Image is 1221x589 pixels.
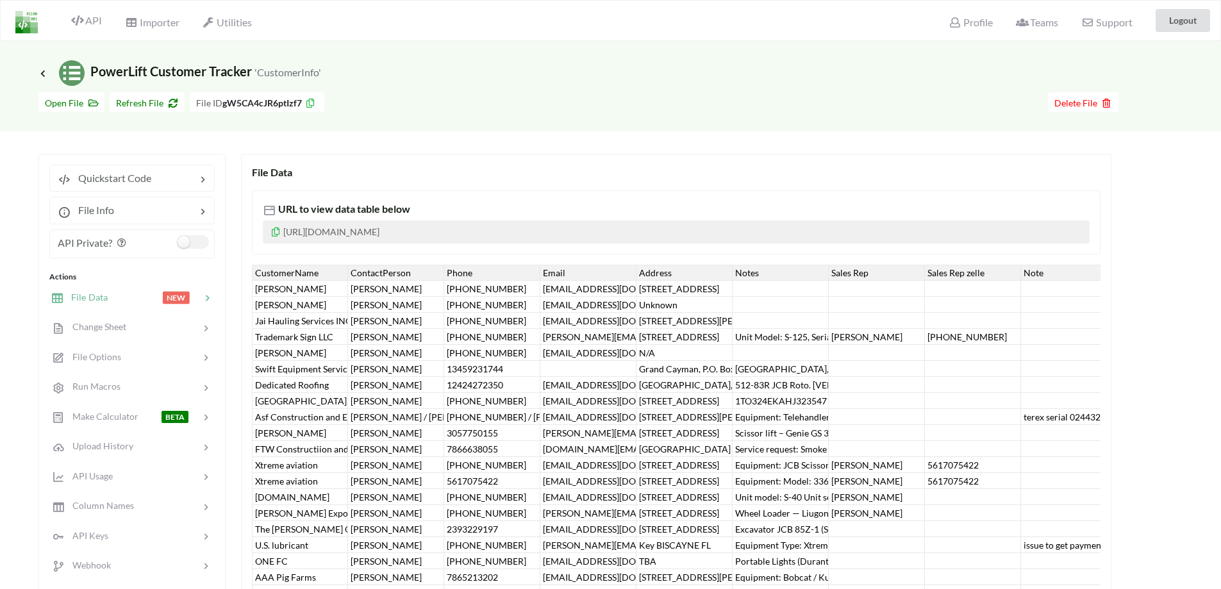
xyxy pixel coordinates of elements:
[444,473,540,489] div: 5617075422
[162,411,188,423] span: BETA
[252,377,348,393] div: Dedicated Roofing
[348,281,444,297] div: [PERSON_NAME]
[252,441,348,457] div: FTW Constructiion and Remod. LLC
[444,457,540,473] div: [PHONE_NUMBER]
[444,537,540,553] div: [PHONE_NUMBER]
[1081,17,1132,28] span: Support
[540,297,636,313] div: [EMAIL_ADDRESS][DOMAIN_NAME]
[348,537,444,553] div: [PERSON_NAME]
[540,393,636,409] div: [EMAIL_ADDRESS][DOMAIN_NAME]
[252,473,348,489] div: Xtreme aviation
[252,553,348,569] div: ONE FC
[829,329,925,345] div: [PERSON_NAME]
[348,393,444,409] div: [PERSON_NAME]
[252,361,348,377] div: Swift Equipment Services
[636,345,733,361] div: N/A
[444,377,540,393] div: 12424272350
[636,553,733,569] div: TBA
[263,220,1090,244] p: [URL][DOMAIN_NAME]
[59,60,85,86] img: /static/media/sheets.7a1b7961.svg
[1021,265,1117,281] div: Note
[540,473,636,489] div: [EMAIL_ADDRESS][DOMAIN_NAME]
[63,292,108,303] span: File Data
[636,569,733,585] div: [STREET_ADDRESS][PERSON_NAME]
[252,281,348,297] div: [PERSON_NAME]
[163,292,190,304] span: NEW
[348,361,444,377] div: [PERSON_NAME]
[540,313,636,329] div: [EMAIL_ADDRESS][DOMAIN_NAME]
[252,537,348,553] div: U.S. lubricant
[444,489,540,505] div: [PHONE_NUMBER]
[444,281,540,297] div: [PHONE_NUMBER]
[636,521,733,537] div: [STREET_ADDRESS]
[71,172,151,184] span: Quickstart Code
[540,521,636,537] div: [EMAIL_ADDRESS][DOMAIN_NAME]
[252,489,348,505] div: [DOMAIN_NAME]
[444,569,540,585] div: 7865213202
[636,313,733,329] div: [STREET_ADDRESS][PERSON_NAME]
[636,329,733,345] div: [STREET_ADDRESS]
[733,553,829,569] div: Portable Lights (Durante, S/N 123456) - Lights do not turn on.
[444,265,540,281] div: Phone
[348,521,444,537] div: [PERSON_NAME]
[829,265,925,281] div: Sales Rep
[444,361,540,377] div: 13459231744
[65,381,120,392] span: Run Macros
[38,92,104,112] button: Open File
[65,470,113,481] span: API Usage
[636,409,733,425] div: [STREET_ADDRESS][PERSON_NAME]
[252,329,348,345] div: Trademark Sign LLC
[636,265,733,281] div: Address
[540,489,636,505] div: [EMAIL_ADDRESS][DOMAIN_NAME]
[252,297,348,313] div: [PERSON_NAME]
[196,97,222,108] span: File ID
[38,63,321,79] span: PowerLift Customer Tracker
[829,473,925,489] div: [PERSON_NAME]
[65,351,121,362] span: File Options
[733,537,829,553] div: Equipment Type: Xtreme 17014-000; Model: [PHONE_NUMBER]; Serial: Xr842; Issue: Will not start
[733,361,829,377] div: [GEOGRAPHIC_DATA], unit: 698555521PC CX55BMSR CRAWLER EXCAVATOR ASN PS02-00101 NBTN English Parts...
[348,265,444,281] div: ContactPerson
[65,530,108,541] span: API Keys
[254,66,321,78] small: 'CustomerInfo'
[1021,537,1117,553] div: issue to get payment
[540,425,636,441] div: [PERSON_NAME][EMAIL_ADDRESS][DOMAIN_NAME]
[540,329,636,345] div: [PERSON_NAME][EMAIL_ADDRESS][DOMAIN_NAME]
[636,361,733,377] div: Grand Cayman, P.O. Box 353 WB, KY1-1302
[444,313,540,329] div: [PHONE_NUMBER]
[116,97,178,108] span: Refresh File
[636,425,733,441] div: [STREET_ADDRESS]
[636,473,733,489] div: [STREET_ADDRESS]
[348,553,444,569] div: [PERSON_NAME]
[252,409,348,425] div: Asf Construction and Excavation
[1054,97,1112,108] span: Delete File
[348,329,444,345] div: [PERSON_NAME]
[65,321,126,332] span: Change Sheet
[1021,409,1117,425] div: terex serial 024432 model TH1056C
[636,281,733,297] div: [STREET_ADDRESS]
[58,236,112,249] span: API Private?
[540,441,636,457] div: [DOMAIN_NAME][EMAIL_ADDRESS][DOMAIN_NAME]
[540,553,636,569] div: [EMAIL_ADDRESS][DOMAIN_NAME]
[540,569,636,585] div: [EMAIL_ADDRESS][DOMAIN_NAME]
[636,505,733,521] div: [STREET_ADDRESS]
[252,165,1101,180] div: File Data
[444,505,540,521] div: [PHONE_NUMBER]
[444,409,540,425] div: [PHONE_NUMBER] / [PHONE_NUMBER]
[829,457,925,473] div: [PERSON_NAME]
[636,297,733,313] div: Unknown
[252,505,348,521] div: [PERSON_NAME] Export Inc.
[125,16,179,28] span: Importer
[203,16,252,28] span: Utilities
[276,203,410,215] span: URL to view data table below
[733,377,829,393] div: 512-83R JCB Roto. [VEHICLE_IDENTIFICATION_NUMBER] Model Type 512-83R MP [T4F] PIN [VEHICLE_IDENTI...
[733,329,829,345] div: Unit Model: S-125, Serial: S12508-1947 — labor rate for this job is $125/hr when quoting.
[348,297,444,313] div: [PERSON_NAME]
[348,409,444,425] div: [PERSON_NAME] / [PERSON_NAME]
[733,457,829,473] div: Equipment: JCB Scissor Lift, Model: 2600, SN: 85558444 — Issue: limit switch
[252,393,348,409] div: [GEOGRAPHIC_DATA] Condominium
[444,441,540,457] div: 7866638055
[636,441,733,457] div: [GEOGRAPHIC_DATA]
[252,345,348,361] div: [PERSON_NAME]
[540,537,636,553] div: [PERSON_NAME][EMAIL_ADDRESS][DOMAIN_NAME]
